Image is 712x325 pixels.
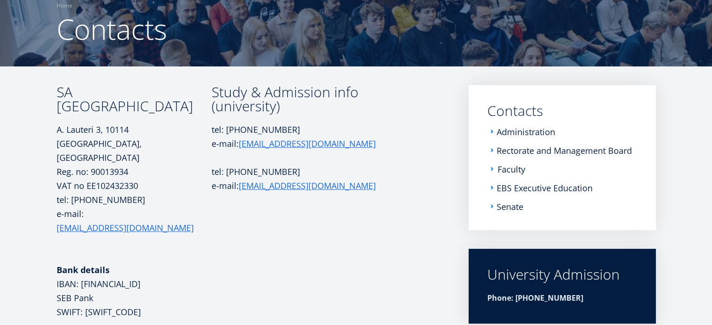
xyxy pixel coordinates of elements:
[57,264,110,275] strong: Bank details
[57,263,212,319] p: IBAN: [FINANCIAL_ID] SEB Pank SWIFT: [SWIFT_CODE]
[57,1,73,10] a: Home
[497,146,632,155] a: Rectorate and Management Board
[57,123,212,179] p: A. Lauteri 3, 10114 [GEOGRAPHIC_DATA], [GEOGRAPHIC_DATA] Reg. no: 90013934
[57,85,212,113] h3: SA [GEOGRAPHIC_DATA]
[212,165,389,179] p: tel: [PHONE_NUMBER]
[212,179,389,193] p: e-mail:
[487,104,637,118] a: Contacts
[497,127,555,137] a: Administration
[487,293,583,303] strong: Phone: [PHONE_NUMBER]
[487,267,637,282] div: University Admission
[498,165,525,174] a: Faculty
[57,221,194,235] a: [EMAIL_ADDRESS][DOMAIN_NAME]
[497,202,523,211] a: Senate
[497,183,593,193] a: EBS Executive Education
[239,179,376,193] a: [EMAIL_ADDRESS][DOMAIN_NAME]
[239,137,376,151] a: [EMAIL_ADDRESS][DOMAIN_NAME]
[212,85,389,113] h3: Study & Admission info (university)
[57,193,212,249] p: tel: [PHONE_NUMBER] e-mail:
[57,10,167,48] span: Contacts
[57,179,212,193] p: VAT no EE102432330
[212,123,389,151] p: tel: [PHONE_NUMBER] e-mail:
